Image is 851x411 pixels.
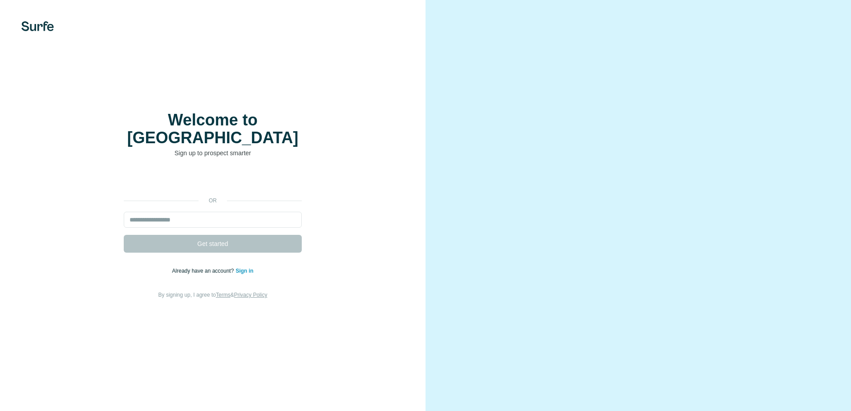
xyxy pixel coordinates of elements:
[199,197,227,205] p: or
[216,292,231,298] a: Terms
[172,268,236,274] span: Already have an account?
[119,171,306,190] iframe: Sign in with Google Button
[668,9,842,121] iframe: Sign in with Google Dialog
[235,268,253,274] a: Sign in
[124,149,302,157] p: Sign up to prospect smarter
[124,111,302,147] h1: Welcome to [GEOGRAPHIC_DATA]
[21,21,54,31] img: Surfe's logo
[158,292,267,298] span: By signing up, I agree to &
[234,292,267,298] a: Privacy Policy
